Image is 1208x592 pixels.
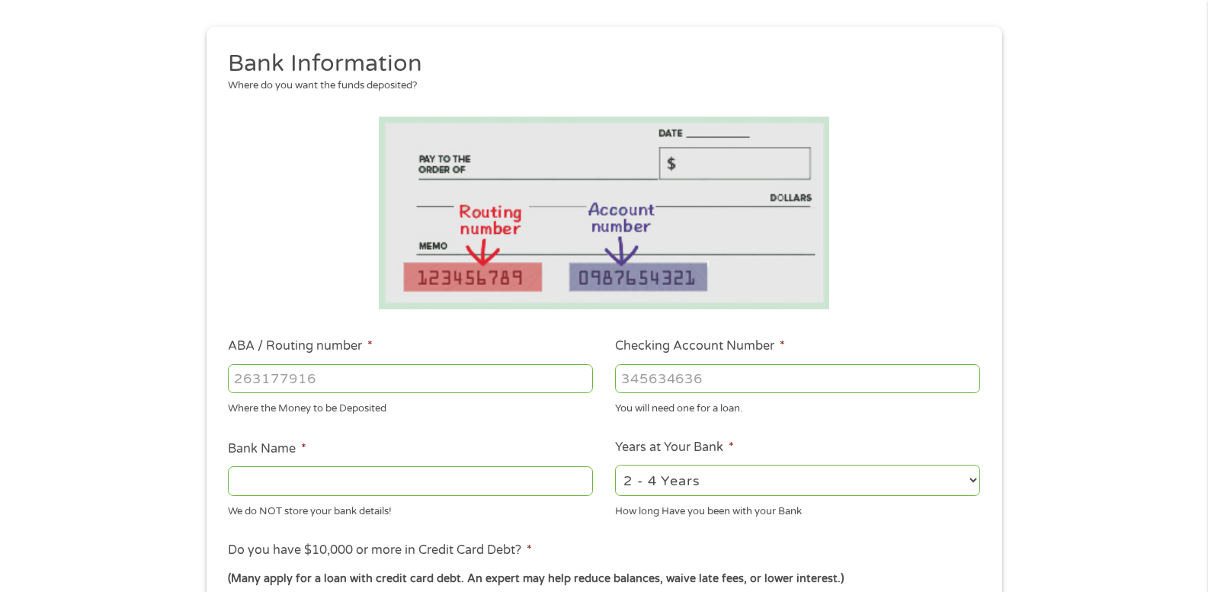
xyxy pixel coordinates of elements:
[615,440,734,456] label: Years at Your Bank
[228,542,532,558] label: Do you have $10,000 or more in Credit Card Debt?
[228,498,593,519] div: We do NOT store your bank details!
[615,338,785,354] label: Checking Account Number
[615,364,980,393] input: 345634636
[228,441,306,457] label: Bank Name
[228,78,969,94] div: Where do you want the funds deposited?
[228,364,593,393] input: 263177916
[615,396,980,417] div: You will need one for a loan.
[228,396,593,417] div: Where the Money to be Deposited
[228,338,373,354] label: ABA / Routing number
[615,498,980,519] div: How long Have you been with your Bank
[228,571,979,587] div: (Many apply for a loan with credit card debt. An expert may help reduce balances, waive late fees...
[228,49,969,79] h2: Bank Information
[379,117,830,309] img: Routing number location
